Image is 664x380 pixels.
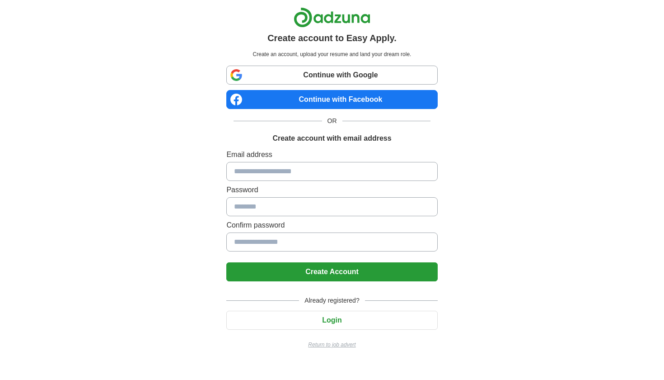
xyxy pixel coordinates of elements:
a: Continue with Google [226,66,437,85]
button: Login [226,311,437,330]
a: Return to job advert [226,341,437,349]
h1: Create account to Easy Apply. [267,31,397,45]
p: Create an account, upload your resume and land your dream role. [228,50,435,58]
h1: Create account with email address [272,133,391,144]
label: Confirm password [226,220,437,231]
a: Login [226,316,437,324]
img: Adzuna logo [294,7,370,28]
span: OR [322,116,342,126]
label: Email address [226,149,437,160]
span: Already registered? [299,296,365,305]
label: Password [226,185,437,195]
button: Create Account [226,262,437,281]
a: Continue with Facebook [226,90,437,109]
